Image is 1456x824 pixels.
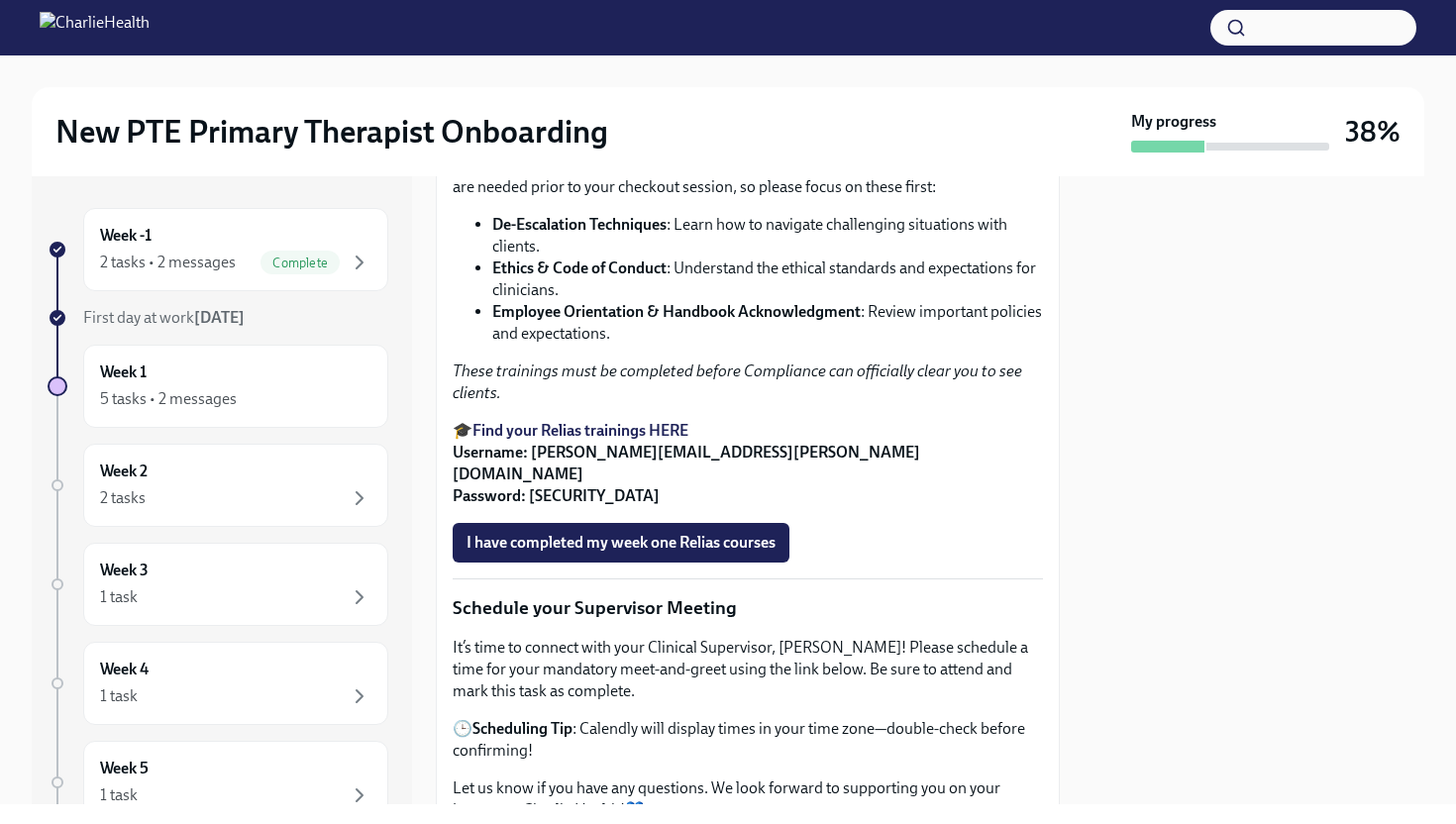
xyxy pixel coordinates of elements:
a: Week -12 tasks • 2 messagesComplete [48,208,388,291]
span: Complete [260,256,340,270]
strong: Ethics & Code of Conduct [492,258,667,277]
span: First day at work [83,308,245,327]
a: Week 15 tasks • 2 messages [48,345,388,428]
h6: Week 2 [100,461,148,482]
strong: Scheduling Tip [472,719,572,738]
li: : Review important policies and expectations. [492,301,1043,345]
span: I have completed my week one Relias courses [467,533,776,553]
a: Week 41 task [48,642,388,725]
h6: Week -1 [100,225,152,247]
button: I have completed my week one Relias courses [453,523,789,563]
p: It’s time to connect with your Clinical Supervisor, [PERSON_NAME]! Please schedule a time for you... [453,637,1043,702]
strong: Employee Orientation & Handbook Acknowledgment [492,302,861,321]
h3: 38% [1345,114,1401,150]
div: 2 tasks [100,487,146,509]
em: These trainings must be completed before Compliance can officially clear you to see clients. [453,361,1022,402]
h6: Week 1 [100,361,147,383]
li: : Understand the ethical standards and expectations for clinicians. [492,257,1043,301]
p: 🕒 : Calendly will display times in your time zone—double-check before confirming! [453,718,1043,762]
a: First day at work[DATE] [48,307,388,329]
a: Find your Relias trainings HERE [472,421,688,440]
li: : Learn how to navigate challenging situations with clients. [492,214,1043,257]
p: Let us know if you have any questions. We look forward to supporting you on your journey at Charl... [453,777,1043,821]
div: 5 tasks • 2 messages [100,388,237,410]
h6: Week 4 [100,659,149,680]
div: 2 tasks • 2 messages [100,252,236,273]
strong: My progress [1131,111,1216,133]
h6: Week 5 [100,758,149,779]
div: 1 task [100,685,138,707]
strong: [DATE] [194,308,245,327]
h2: New PTE Primary Therapist Onboarding [55,112,608,152]
img: CharlieHealth [40,12,150,44]
a: Week 51 task [48,741,388,824]
div: 1 task [100,586,138,608]
a: Week 31 task [48,543,388,626]
strong: De-Escalation Techniques [492,215,667,234]
a: Week 22 tasks [48,444,388,527]
h6: Week 3 [100,560,149,581]
strong: Username: [PERSON_NAME][EMAIL_ADDRESS][PERSON_NAME][DOMAIN_NAME] Password: [SECURITY_DATA] [453,443,920,505]
p: 🎓 [453,420,1043,507]
div: 1 task [100,784,138,806]
p: Schedule your Supervisor Meeting [453,595,1043,621]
